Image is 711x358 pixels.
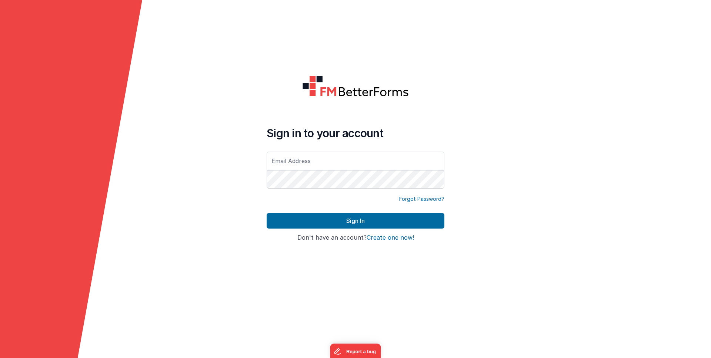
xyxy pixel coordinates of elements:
[267,234,444,241] h4: Don't have an account?
[367,234,414,241] button: Create one now!
[267,126,444,140] h4: Sign in to your account
[267,213,444,229] button: Sign In
[267,152,444,170] input: Email Address
[399,195,444,203] a: Forgot Password?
